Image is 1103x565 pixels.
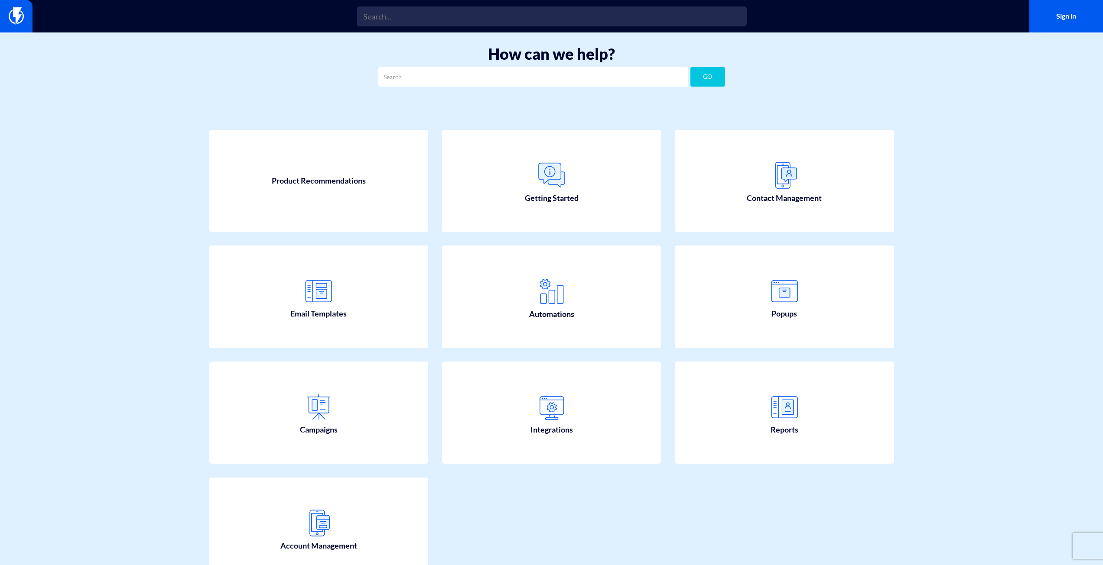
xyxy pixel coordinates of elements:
span: Product Recommendations [272,175,366,187]
span: Reports [771,424,798,436]
h1: How can we help? [13,45,1090,63]
input: Search [378,67,688,87]
span: Email Templates [290,308,347,320]
a: Contact Management [675,130,894,232]
input: Search... [357,6,747,26]
a: Product Recommendations [209,130,429,232]
a: Campaigns [209,362,429,464]
span: Integrations [530,424,573,436]
a: Email Templates [209,245,429,348]
span: Contact Management [747,193,822,204]
span: Account Management [280,540,357,552]
a: Getting Started [442,130,661,232]
a: Automations [442,245,661,348]
button: GO [690,67,725,87]
a: Integrations [442,362,661,464]
a: Reports [675,362,894,464]
a: Popups [675,245,894,348]
span: Automations [529,309,574,320]
span: Popups [771,308,797,320]
span: Getting Started [525,193,579,204]
span: Campaigns [300,424,338,436]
